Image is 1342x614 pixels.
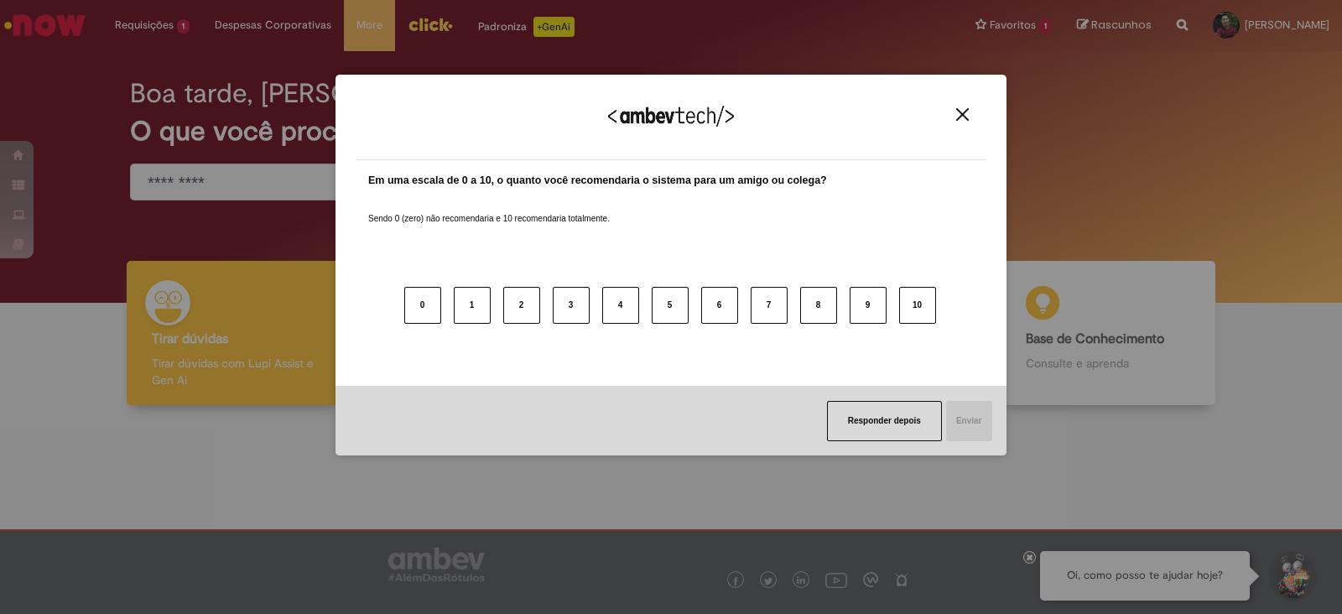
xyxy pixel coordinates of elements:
[652,287,689,324] button: 5
[850,287,887,324] button: 9
[899,287,936,324] button: 10
[956,108,969,121] img: Close
[368,193,610,225] label: Sendo 0 (zero) não recomendaria e 10 recomendaria totalmente.
[553,287,590,324] button: 3
[751,287,788,324] button: 7
[503,287,540,324] button: 2
[368,173,827,189] label: Em uma escala de 0 a 10, o quanto você recomendaria o sistema para um amigo ou colega?
[608,106,734,127] img: Logo Ambevtech
[800,287,837,324] button: 8
[701,287,738,324] button: 6
[454,287,491,324] button: 1
[404,287,441,324] button: 0
[827,401,942,441] button: Responder depois
[602,287,639,324] button: 4
[951,107,974,122] button: Close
